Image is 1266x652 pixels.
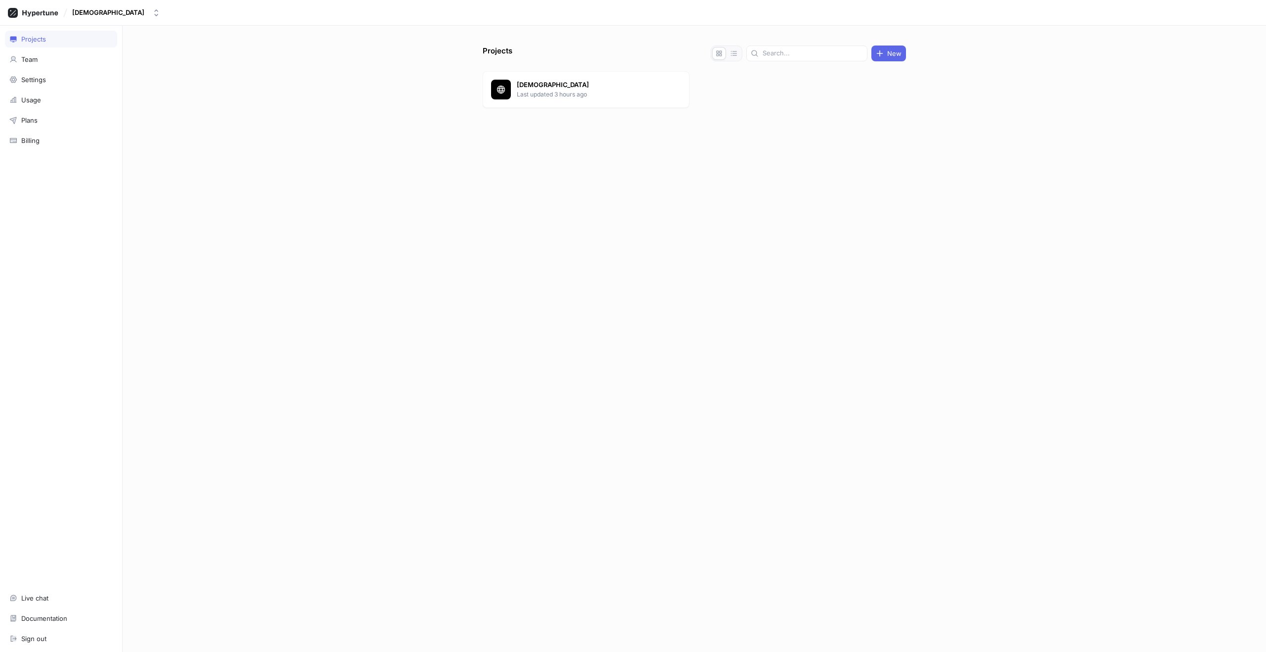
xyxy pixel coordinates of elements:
[68,4,164,21] button: [DEMOGRAPHIC_DATA]
[483,46,512,61] p: Projects
[5,51,117,68] a: Team
[5,132,117,149] a: Billing
[72,8,144,17] div: [DEMOGRAPHIC_DATA]
[517,90,660,99] p: Last updated 3 hours ago
[21,594,48,602] div: Live chat
[21,614,67,622] div: Documentation
[21,35,46,43] div: Projects
[5,92,117,108] a: Usage
[5,610,117,627] a: Documentation
[5,31,117,47] a: Projects
[21,96,41,104] div: Usage
[5,112,117,129] a: Plans
[21,55,38,63] div: Team
[517,80,660,90] p: [DEMOGRAPHIC_DATA]
[871,46,906,61] button: New
[21,635,46,643] div: Sign out
[887,50,902,56] span: New
[21,76,46,84] div: Settings
[21,137,40,144] div: Billing
[763,48,863,58] input: Search...
[5,71,117,88] a: Settings
[21,116,38,124] div: Plans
